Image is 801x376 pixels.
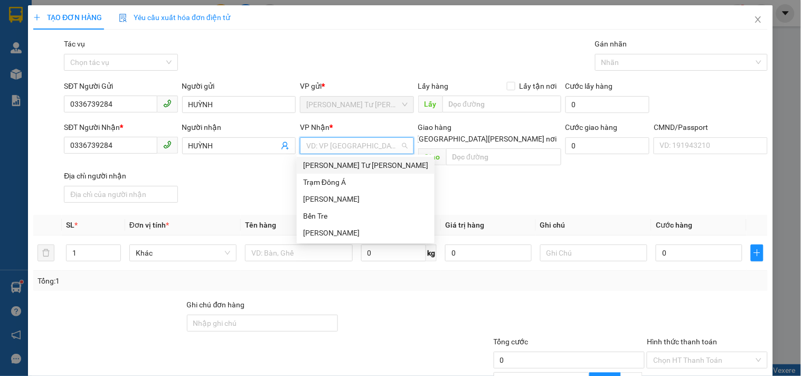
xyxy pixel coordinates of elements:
[187,315,338,332] input: Ghi chú đơn hàng
[540,245,647,261] input: Ghi Chú
[182,121,296,133] div: Người nhận
[303,176,428,188] div: Trạm Đông Á
[245,221,276,229] span: Tên hàng
[445,221,484,229] span: Giá trị hàng
[27,66,84,74] span: [PERSON_NAME]-
[136,245,230,261] span: Khác
[418,148,446,165] span: Giao
[187,300,245,309] label: Ghi chú đơn hàng
[566,123,618,131] label: Cước giao hàng
[37,24,121,35] strong: MĐH:
[445,245,532,261] input: 0
[300,80,413,92] div: VP gửi
[3,74,145,97] span: 1 THÙNG NP 15KG 2 THÙNG MÚT NP 9KG,44KG (ĐL)
[48,57,100,64] span: 12:40:50 [DATE]
[281,142,289,150] span: user-add
[743,5,773,35] button: Close
[182,80,296,92] div: Người gửi
[656,221,692,229] span: Cước hàng
[22,5,134,13] span: [DATE]-
[303,159,428,171] div: [PERSON_NAME] Tư [PERSON_NAME]
[3,77,145,96] span: Tên hàng:
[297,174,435,191] div: Trạm Đông Á
[64,170,177,182] div: Địa chỉ người nhận
[595,40,627,48] label: Gán nhãn
[45,6,134,13] span: [PERSON_NAME] [PERSON_NAME]
[300,123,329,131] span: VP Nhận
[303,227,428,239] div: [PERSON_NAME]
[297,224,435,241] div: Tiền Giang
[297,208,435,224] div: Bến Tre
[442,96,561,112] input: Dọc đường
[163,140,172,149] span: phone
[297,191,435,208] div: Hồ Chí Minh
[413,133,561,145] span: [GEOGRAPHIC_DATA][PERSON_NAME] nơi
[751,249,763,257] span: plus
[33,13,102,22] span: TẠO ĐƠN HÀNG
[536,215,652,236] th: Ghi chú
[306,97,407,112] span: Ngã Tư Huyện
[647,337,717,346] label: Hình thức thanh toán
[3,66,127,74] span: N.nhận:
[494,337,529,346] span: Tổng cước
[37,245,54,261] button: delete
[566,82,613,90] label: Cước lấy hàng
[33,14,41,21] span: plus
[3,57,46,64] span: Ngày/ giờ gửi:
[418,123,452,131] span: Giao hàng
[245,245,352,261] input: VD: Bàn, Ghế
[446,148,561,165] input: Dọc đường
[37,275,310,287] div: Tổng: 1
[3,5,134,13] span: 15:45-
[163,99,172,108] span: phone
[426,245,437,261] span: kg
[418,96,442,112] span: Lấy
[303,193,428,205] div: [PERSON_NAME]
[84,66,127,74] span: 0377071076
[64,186,177,203] input: Địa chỉ của người nhận
[303,210,428,222] div: Bến Tre
[66,221,74,229] span: SL
[119,13,230,22] span: Yêu cầu xuất hóa đơn điện tử
[119,14,127,22] img: icon
[63,47,106,55] span: 0901312004
[751,245,764,261] button: plus
[129,221,169,229] span: Đơn vị tính
[418,82,449,90] span: Lấy hàng
[51,14,107,22] strong: PHIẾU TRẢ HÀNG
[64,121,177,133] div: SĐT Người Nhận
[566,96,650,113] input: Cước lấy hàng
[754,15,762,24] span: close
[654,121,767,133] div: CMND/Passport
[566,137,650,154] input: Cước giao hàng
[64,40,85,48] label: Tác vụ
[62,24,121,35] span: SG10253277
[297,157,435,174] div: Ngã Tư Huyện
[22,47,106,55] span: TRÙM FOOD-
[64,80,177,92] div: SĐT Người Gửi
[515,80,561,92] span: Lấy tận nơi
[3,47,106,55] span: N.gửi:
